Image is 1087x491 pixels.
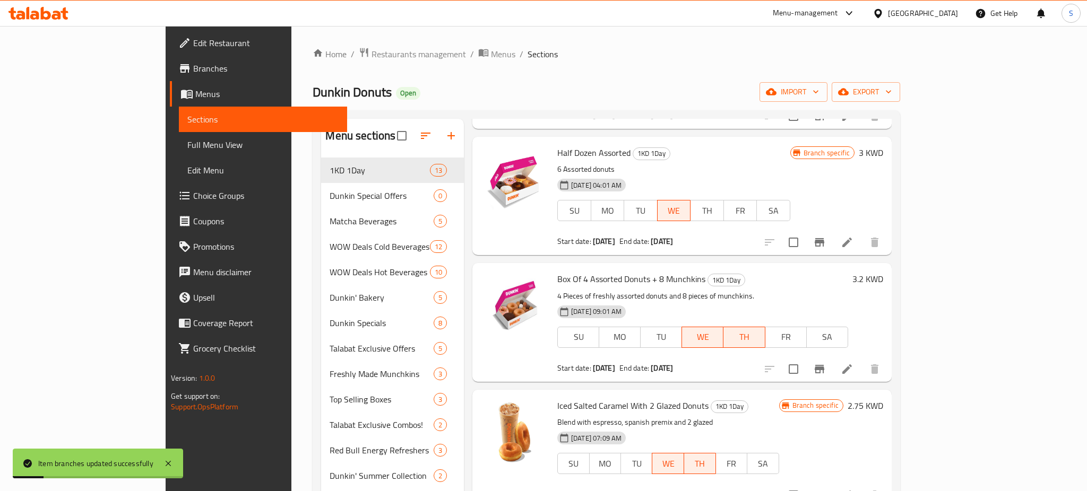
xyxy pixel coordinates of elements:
button: TU [620,453,652,474]
span: Full Menu View [187,138,339,151]
div: items [434,189,447,202]
span: Sections [187,113,339,126]
a: Menu disclaimer [170,259,347,285]
span: Dunkin Special Offers [330,189,433,202]
div: WOW Deals Cold Beverages - PROMO12 [321,234,464,259]
span: [DATE] 04:01 AM [567,180,626,190]
div: Dunkin' Summer Collection2 [321,463,464,488]
span: WE [686,329,719,345]
span: TH [695,203,720,218]
b: [DATE] [651,361,673,375]
img: Iced Salted Caramel With 2 Glazed Donuts [481,398,549,466]
b: [DATE] [593,361,615,375]
span: MO [594,456,617,471]
span: 5 [434,216,446,226]
a: Upsell [170,285,347,310]
div: items [434,215,447,227]
span: Branch specific [799,148,854,158]
li: / [351,48,355,60]
p: Blend with espresso, spanish premix and 2 glazed [557,416,779,429]
button: TU [624,200,658,221]
div: WOW Deals Hot Beverages - PROMO10 [321,259,464,285]
button: SU [557,200,591,221]
span: 0 [434,191,446,201]
div: Red Bull Energy Refreshers3 [321,437,464,463]
a: Grocery Checklist [170,336,347,361]
div: items [430,240,447,253]
div: Open [396,87,420,100]
span: Dunkin Donuts [313,80,392,104]
button: delete [862,230,887,255]
span: Start date: [557,361,591,375]
div: items [430,266,447,278]
div: [GEOGRAPHIC_DATA] [888,7,958,19]
span: Restaurants management [372,48,466,60]
span: Choice Groups [193,189,339,202]
button: SA [806,327,848,348]
a: Promotions [170,234,347,259]
span: 1.0.0 [199,371,215,385]
span: Coupons [193,215,339,227]
span: End date: [619,361,649,375]
span: 1KD 1Day [708,274,745,286]
span: Grocery Checklist [193,342,339,355]
span: [DATE] 07:09 AM [567,433,626,443]
img: Half Dozen Assorted [481,145,549,213]
div: Freshly Made Munchkins3 [321,361,464,387]
span: Menu disclaimer [193,266,339,278]
button: Branch-specific-item [807,356,832,382]
nav: breadcrumb [313,47,900,61]
div: Freshly Made Munchkins [330,367,433,380]
span: 3 [434,369,446,379]
div: items [430,164,447,177]
span: Red Bull Energy Refreshers [330,444,433,457]
span: Version: [171,371,197,385]
span: Coverage Report [193,317,339,329]
span: SA [761,203,786,218]
button: MO [599,327,641,348]
span: Promotions [193,240,339,253]
h6: 3.2 KWD [852,271,883,286]
span: 1KD 1Day [330,164,429,177]
li: / [520,48,523,60]
button: FR [715,453,747,474]
div: items [434,317,447,329]
span: export [840,85,892,99]
button: SU [557,327,599,348]
button: SU [557,453,589,474]
span: Talabat Exclusive Combos! [330,418,433,431]
a: Support.OpsPlatform [171,400,238,414]
span: Open [396,89,420,98]
button: WE [681,327,723,348]
button: FR [723,200,757,221]
a: Edit menu item [841,236,853,249]
a: Edit menu item [841,363,853,375]
span: 2 [434,420,446,430]
div: items [434,342,447,355]
a: Restaurants management [359,47,466,61]
span: WE [657,456,679,471]
b: [DATE] [651,234,673,248]
span: Dunkin' Bakery [330,291,433,304]
span: 5 [434,344,446,354]
span: Box Of 4 Assorted Donuts + 8 Munchkins [557,271,705,287]
a: Edit Menu [179,157,347,183]
button: WE [657,200,691,221]
h6: 3 KWD [859,145,883,160]
span: Talabat Exclusive Offers [330,342,433,355]
span: S [1069,7,1073,19]
button: import [760,82,827,102]
div: 1KD 1Day13 [321,157,464,183]
span: Edit Restaurant [193,37,339,49]
h6: 2.75 KWD [848,398,883,413]
span: 12 [430,242,446,252]
span: FR [770,329,803,345]
div: items [434,393,447,406]
span: 1KD 1Day [711,400,748,413]
span: FR [728,203,753,218]
span: Dunkin Specials [330,317,433,329]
